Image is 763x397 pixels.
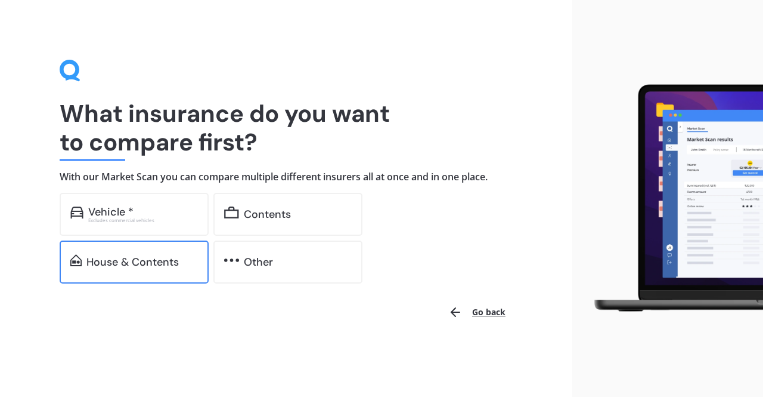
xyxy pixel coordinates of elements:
h4: With our Market Scan you can compare multiple different insurers all at once and in one place. [60,171,513,183]
div: House & Contents [86,256,179,268]
button: Go back [441,298,513,327]
div: Excludes commercial vehicles [88,218,198,223]
div: Vehicle * [88,206,134,218]
h1: What insurance do you want to compare first? [60,99,513,156]
img: content.01f40a52572271636b6f.svg [224,207,239,218]
img: laptop.webp [582,79,763,318]
img: car.f15378c7a67c060ca3f3.svg [70,207,83,218]
img: other.81dba5aafe580aa69f38.svg [224,254,239,266]
div: Other [244,256,273,268]
div: Contents [244,208,291,220]
img: home-and-contents.b802091223b8502ef2dd.svg [70,254,82,266]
